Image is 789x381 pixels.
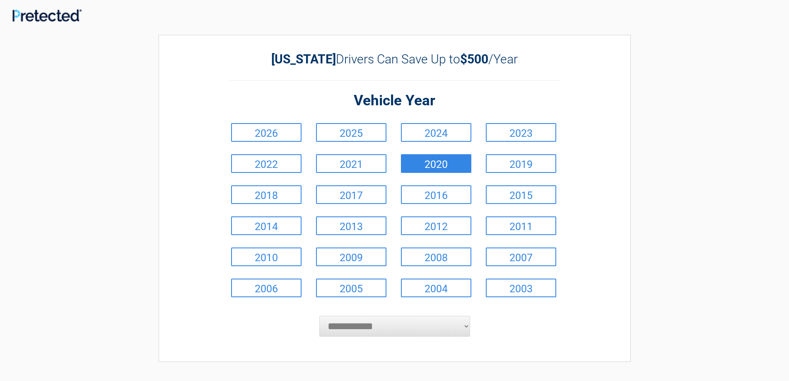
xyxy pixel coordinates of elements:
a: 2011 [486,216,556,235]
a: 2020 [401,154,471,173]
a: 2019 [486,154,556,173]
a: 2023 [486,123,556,142]
a: 2024 [401,123,471,142]
a: 2014 [231,216,302,235]
a: 2008 [401,248,471,266]
a: 2010 [231,248,302,266]
a: 2009 [316,248,386,266]
b: $500 [460,52,488,66]
a: 2016 [401,185,471,204]
a: 2003 [486,279,556,297]
img: Main Logo [12,9,82,22]
a: 2025 [316,123,386,142]
a: 2015 [486,185,556,204]
a: 2018 [231,185,302,204]
a: 2026 [231,123,302,142]
h2: Vehicle Year [229,91,560,111]
a: 2013 [316,216,386,235]
a: 2006 [231,279,302,297]
a: 2004 [401,279,471,297]
h2: Drivers Can Save Up to /Year [229,52,560,66]
a: 2017 [316,185,386,204]
a: 2021 [316,154,386,173]
a: 2005 [316,279,386,297]
a: 2007 [486,248,556,266]
b: [US_STATE] [271,52,336,66]
a: 2012 [401,216,471,235]
a: 2022 [231,154,302,173]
